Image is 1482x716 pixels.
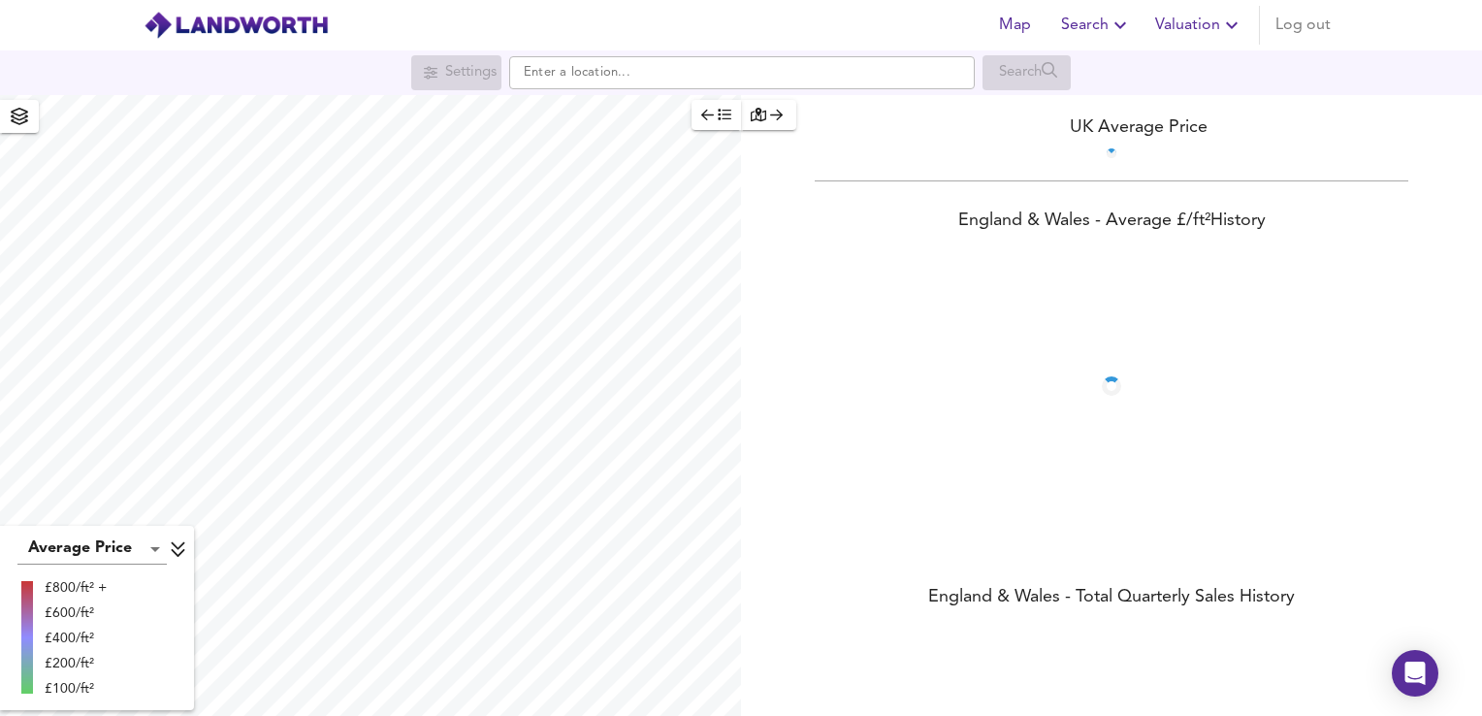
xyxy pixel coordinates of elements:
[741,209,1482,236] div: England & Wales - Average £/ ft² History
[17,534,167,565] div: Average Price
[45,629,107,648] div: £400/ft²
[983,55,1071,90] div: Search for a location first or explore the map
[45,679,107,699] div: £100/ft²
[1392,650,1438,697] div: Open Intercom Messenger
[45,578,107,598] div: £800/ft² +
[1268,6,1338,45] button: Log out
[1053,6,1140,45] button: Search
[991,12,1038,39] span: Map
[1275,12,1331,39] span: Log out
[1147,6,1251,45] button: Valuation
[1061,12,1132,39] span: Search
[741,114,1482,141] div: UK Average Price
[1155,12,1243,39] span: Valuation
[45,654,107,673] div: £200/ft²
[983,6,1046,45] button: Map
[411,55,501,90] div: Search for a location first or explore the map
[45,603,107,623] div: £600/ft²
[741,585,1482,612] div: England & Wales - Total Quarterly Sales History
[144,11,329,40] img: logo
[509,56,975,89] input: Enter a location...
